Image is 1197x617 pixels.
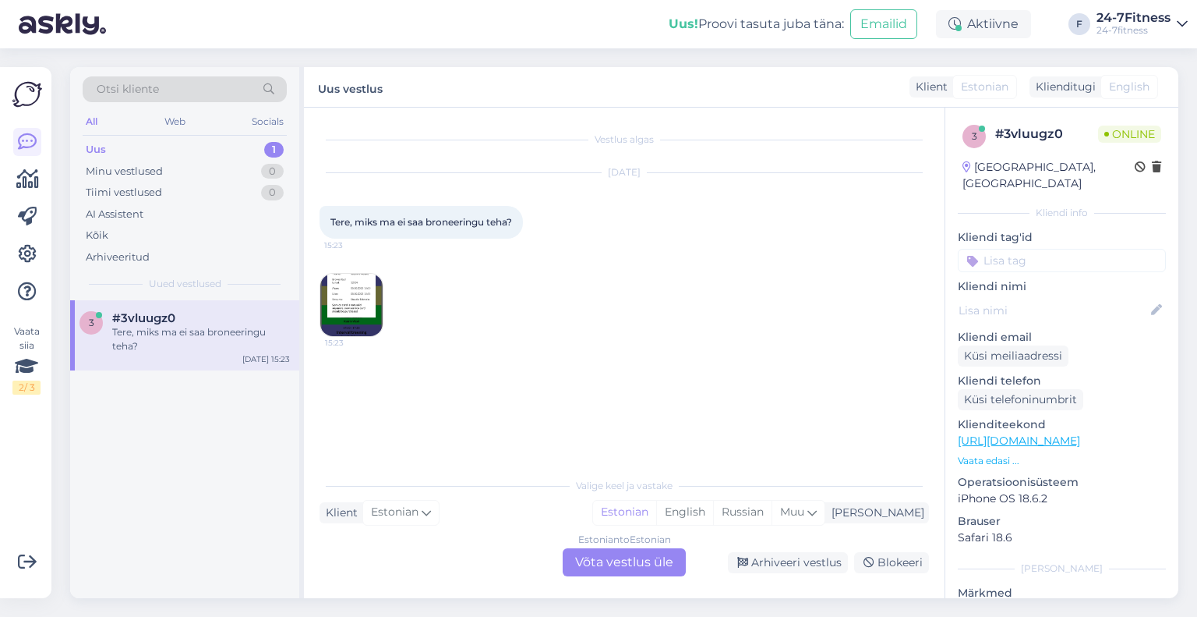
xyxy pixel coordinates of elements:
div: Klient [320,505,358,521]
input: Lisa tag [958,249,1166,272]
div: 0 [261,185,284,200]
div: 0 [261,164,284,179]
p: Brauser [958,513,1166,530]
div: Russian [713,501,772,524]
div: Aktiivne [936,10,1031,38]
div: Uus [86,142,106,158]
div: All [83,112,101,132]
span: Muu [780,505,804,519]
div: Võta vestlus üle [563,548,686,576]
p: Kliendi email [958,329,1166,346]
p: Kliendi nimi [958,278,1166,295]
span: Otsi kliente [97,81,159,98]
span: #3vluugz0 [112,311,175,325]
div: Socials [249,112,287,132]
p: iPhone OS 18.6.2 [958,491,1166,507]
div: Proovi tasuta juba täna: [669,15,844,34]
label: Uus vestlus [318,76,383,98]
div: Minu vestlused [86,164,163,179]
a: [URL][DOMAIN_NAME] [958,434,1080,448]
span: 15:23 [325,337,383,349]
button: Emailid [850,9,917,39]
span: English [1109,79,1149,95]
div: Tiimi vestlused [86,185,162,200]
span: 15:23 [324,239,383,251]
div: AI Assistent [86,207,143,222]
div: Tere, miks ma ei saa broneeringu teha? [112,325,290,353]
div: English [656,501,713,524]
div: F [1068,13,1090,35]
div: Arhiveeritud [86,250,150,265]
span: 3 [89,317,94,328]
div: [PERSON_NAME] [825,505,924,521]
div: Arhiveeri vestlus [728,552,848,573]
div: Estonian [593,501,656,524]
div: Kliendi info [958,206,1166,220]
div: Web [161,112,189,132]
img: Askly Logo [12,80,42,109]
div: Kõik [86,228,108,243]
div: [DATE] 15:23 [242,353,290,365]
p: Operatsioonisüsteem [958,474,1166,491]
div: # 3vluugz0 [995,125,1098,144]
span: Estonian [371,504,418,521]
p: Klienditeekond [958,417,1166,433]
span: Tere, miks ma ei saa broneeringu teha? [330,216,512,228]
div: 1 [264,142,284,158]
img: Attachment [320,274,383,336]
div: Vaata siia [12,324,41,395]
div: [GEOGRAPHIC_DATA], [GEOGRAPHIC_DATA] [962,159,1135,192]
p: Vaata edasi ... [958,454,1166,468]
p: Märkmed [958,585,1166,601]
div: 24-7Fitness [1096,12,1171,24]
span: Estonian [961,79,1008,95]
div: 24-7fitness [1096,24,1171,37]
div: [DATE] [320,165,929,179]
div: Estonian to Estonian [578,533,671,547]
b: Uus! [669,16,698,31]
span: Uued vestlused [149,277,221,291]
div: [PERSON_NAME] [958,562,1166,576]
div: Vestlus algas [320,133,929,147]
p: Kliendi tag'id [958,229,1166,246]
a: 24-7Fitness24-7fitness [1096,12,1188,37]
div: Klienditugi [1029,79,1096,95]
div: 2 / 3 [12,381,41,395]
span: 3 [972,130,977,142]
div: Küsi meiliaadressi [958,346,1068,367]
p: Kliendi telefon [958,373,1166,389]
span: Online [1098,126,1161,143]
p: Safari 18.6 [958,530,1166,546]
div: Blokeeri [854,552,929,573]
div: Küsi telefoninumbrit [958,389,1083,410]
input: Lisa nimi [959,302,1148,319]
div: Valige keel ja vastake [320,479,929,493]
div: Klient [909,79,948,95]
